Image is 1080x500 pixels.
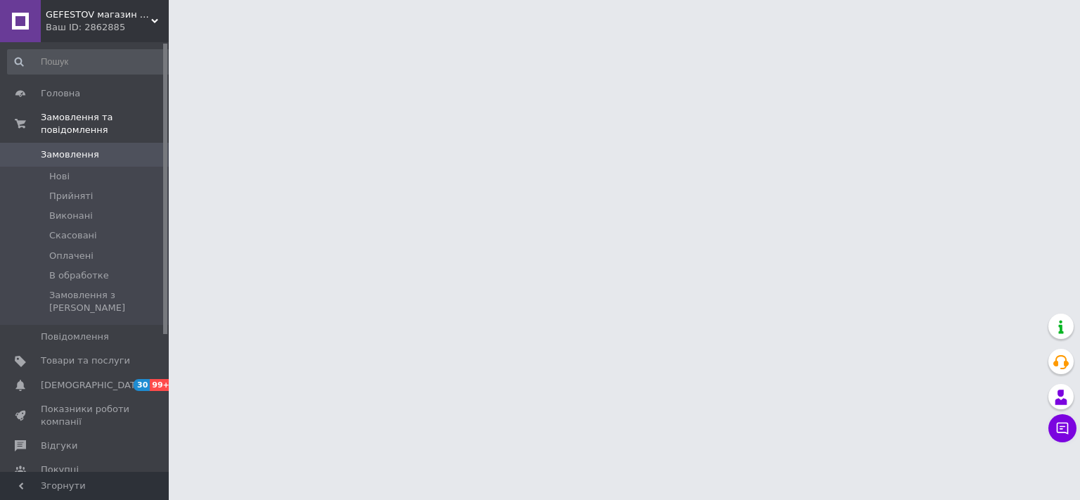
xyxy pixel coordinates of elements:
span: Нові [49,170,70,183]
span: Скасовані [49,229,97,242]
span: Товари та послуги [41,354,130,367]
span: Покупці [41,463,79,476]
span: Виконані [49,210,93,222]
span: 30 [134,379,150,391]
span: Повідомлення [41,331,109,343]
span: GEFESTOV магазин сувенірів та подарунків (опт-роздріб) [46,8,151,21]
span: Головна [41,87,80,100]
span: Замовлення [41,148,99,161]
input: Пошук [7,49,174,75]
span: Показники роботи компанії [41,403,130,428]
span: Замовлення та повідомлення [41,111,169,136]
button: Чат з покупцем [1048,414,1076,442]
span: В обработке [49,269,109,282]
span: Оплачені [49,250,94,262]
div: Ваш ID: 2862885 [46,21,169,34]
span: 99+ [150,379,173,391]
span: [DEMOGRAPHIC_DATA] [41,379,145,392]
span: Прийняті [49,190,93,203]
span: Замовлення з [PERSON_NAME] [49,289,172,314]
span: Відгуки [41,440,77,452]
